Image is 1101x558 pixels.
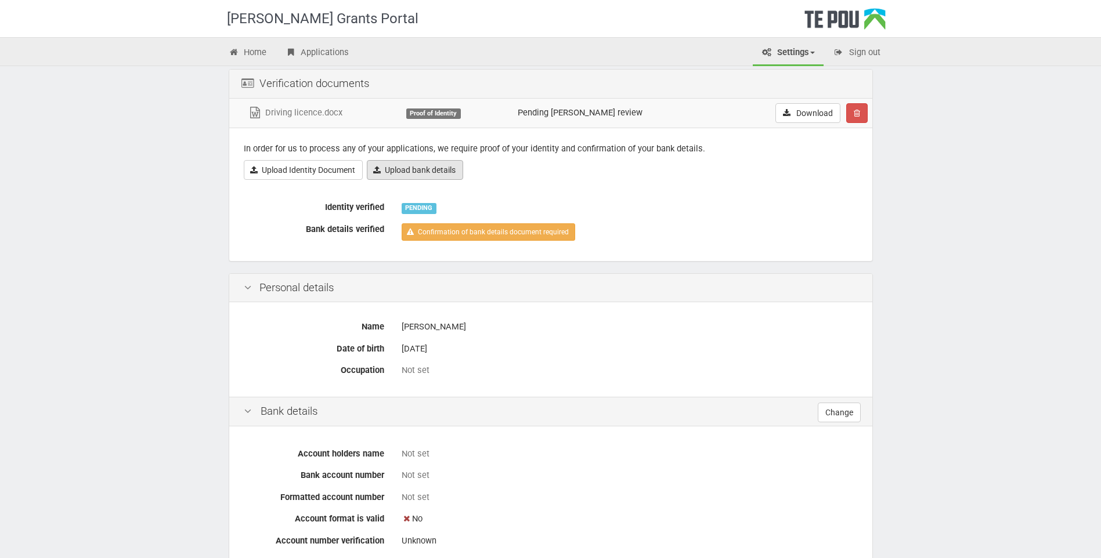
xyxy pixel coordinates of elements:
[220,41,276,66] a: Home
[248,107,342,118] a: Driving licence.docx
[402,364,858,376] div: Not set
[402,491,858,503] div: Not set
[402,448,858,460] div: Not set
[229,274,872,303] div: Personal details
[804,8,886,37] div: Te Pou Logo
[402,469,858,481] div: Not set
[513,99,717,128] td: Pending [PERSON_NAME] review
[229,397,872,426] div: Bank details
[235,339,393,355] label: Date of birth
[244,160,363,180] a: Upload Identity Document
[402,531,858,551] div: Unknown
[235,197,393,213] label: Identity verified
[235,219,393,235] label: Bank details verified
[402,509,858,529] div: No
[406,108,461,119] div: Proof of Identity
[367,160,463,180] a: Upload bank details
[402,339,858,359] div: [DATE]
[244,143,858,155] p: In order for us to process any of your applications, we require proof of your identity and confir...
[235,465,393,481] label: Bank account number
[235,360,393,376] label: Occupation
[235,531,393,547] label: Account number verification
[402,203,436,213] div: PENDING
[818,403,861,422] a: Change
[753,41,824,66] a: Settings
[235,317,393,333] label: Name
[402,223,575,241] a: Confirmation of bank details document required
[235,487,393,503] label: Formatted account number
[235,444,393,460] label: Account holders name
[229,70,872,99] div: Verification documents
[825,41,889,66] a: Sign out
[235,509,393,525] label: Account format is valid
[402,317,858,337] div: [PERSON_NAME]
[276,41,358,66] a: Applications
[775,103,840,123] a: Download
